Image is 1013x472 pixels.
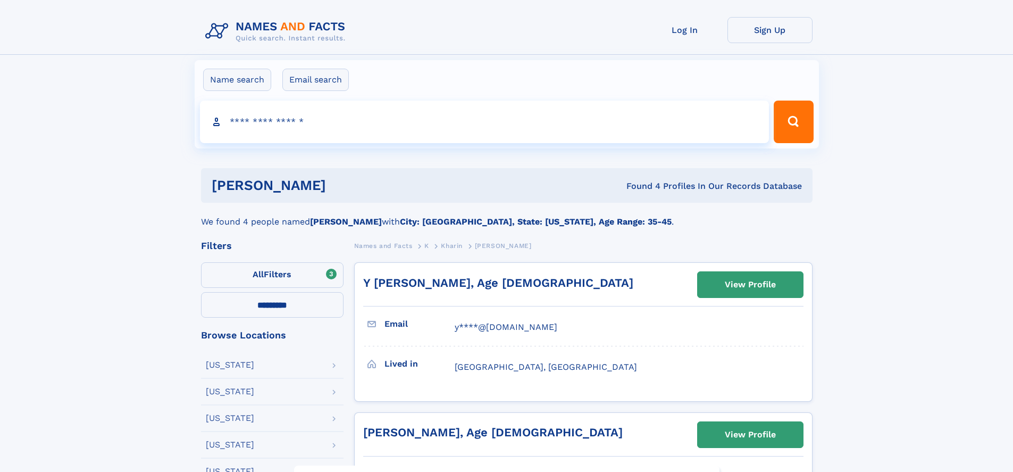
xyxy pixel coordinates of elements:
[206,414,254,423] div: [US_STATE]
[201,241,344,251] div: Filters
[206,387,254,396] div: [US_STATE]
[698,272,803,297] a: View Profile
[424,239,429,252] a: K
[282,69,349,91] label: Email search
[212,179,476,192] h1: [PERSON_NAME]
[698,422,803,448] a: View Profile
[206,361,254,369] div: [US_STATE]
[725,423,776,447] div: View Profile
[475,242,532,250] span: [PERSON_NAME]
[424,242,429,250] span: K
[310,217,382,227] b: [PERSON_NAME]
[201,262,344,288] label: Filters
[201,17,354,46] img: Logo Names and Facts
[725,272,776,297] div: View Profile
[774,101,813,143] button: Search Button
[476,180,802,192] div: Found 4 Profiles In Our Records Database
[363,426,623,439] a: [PERSON_NAME], Age [DEMOGRAPHIC_DATA]
[201,330,344,340] div: Browse Locations
[727,17,813,43] a: Sign Up
[384,355,455,373] h3: Lived in
[253,269,264,279] span: All
[441,239,463,252] a: Kharin
[400,217,672,227] b: City: [GEOGRAPHIC_DATA], State: [US_STATE], Age Range: 35-45
[441,242,463,250] span: Kharin
[203,69,271,91] label: Name search
[206,441,254,449] div: [US_STATE]
[642,17,727,43] a: Log In
[363,276,633,289] a: Y [PERSON_NAME], Age [DEMOGRAPHIC_DATA]
[354,239,413,252] a: Names and Facts
[455,362,637,372] span: [GEOGRAPHIC_DATA], [GEOGRAPHIC_DATA]
[384,315,455,333] h3: Email
[200,101,769,143] input: search input
[201,203,813,228] div: We found 4 people named with .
